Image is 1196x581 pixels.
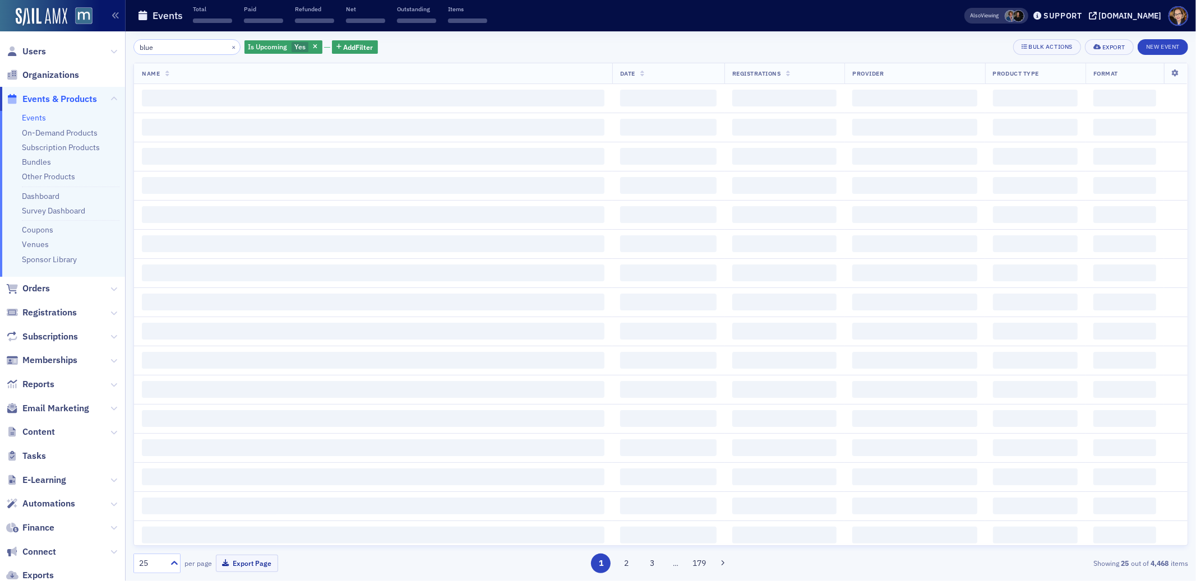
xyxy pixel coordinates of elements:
[1029,44,1073,50] div: Bulk Actions
[732,323,837,340] span: ‌
[448,5,487,13] p: Items
[133,39,241,55] input: Search…
[852,527,977,543] span: ‌
[852,177,977,194] span: ‌
[732,206,837,223] span: ‌
[142,323,604,340] span: ‌
[193,18,232,23] span: ‌
[852,468,977,485] span: ‌
[620,468,717,485] span: ‌
[971,12,981,19] div: Also
[620,294,717,310] span: ‌
[294,42,306,51] span: Yes
[142,294,604,310] span: ‌
[22,45,46,58] span: Users
[22,426,55,438] span: Content
[844,558,1188,568] div: Showing out of items
[6,282,50,295] a: Orders
[142,468,604,485] span: ‌
[1099,11,1162,21] div: [DOMAIN_NAME]
[620,177,717,194] span: ‌
[6,45,46,58] a: Users
[244,5,283,13] p: Paid
[1093,177,1156,194] span: ‌
[22,282,50,295] span: Orders
[732,177,837,194] span: ‌
[591,554,611,573] button: 1
[216,555,278,572] button: Export Page
[1169,6,1188,26] span: Profile
[22,378,54,391] span: Reports
[344,42,373,52] span: Add Filter
[22,142,100,152] a: Subscription Products
[1102,44,1125,50] div: Export
[971,12,999,20] span: Viewing
[852,90,977,106] span: ‌
[732,148,837,165] span: ‌
[244,40,322,54] div: Yes
[993,498,1078,514] span: ‌
[993,439,1078,456] span: ‌
[6,498,75,510] a: Automations
[67,7,93,26] a: View Homepage
[6,546,56,558] a: Connect
[142,177,604,194] span: ‌
[993,468,1078,485] span: ‌
[732,381,837,398] span: ‌
[620,206,717,223] span: ‌
[993,352,1078,369] span: ‌
[1138,39,1188,55] button: New Event
[22,306,77,319] span: Registrations
[732,119,837,136] span: ‌
[1093,527,1156,543] span: ‌
[142,352,604,369] span: ‌
[229,41,239,52] button: ×
[153,9,183,22] h1: Events
[617,554,636,573] button: 2
[620,527,717,543] span: ‌
[620,90,717,106] span: ‌
[852,69,884,77] span: Provider
[852,206,977,223] span: ‌
[852,498,977,514] span: ‌
[1013,10,1024,22] span: Lauren McDonough
[22,331,78,343] span: Subscriptions
[22,113,46,123] a: Events
[852,352,977,369] span: ‌
[22,69,79,81] span: Organizations
[620,439,717,456] span: ‌
[1093,468,1156,485] span: ‌
[142,90,604,106] span: ‌
[732,527,837,543] span: ‌
[1093,90,1156,106] span: ‌
[1093,410,1156,427] span: ‌
[142,69,160,77] span: Name
[993,381,1078,398] span: ‌
[6,522,54,534] a: Finance
[732,352,837,369] span: ‌
[620,410,717,427] span: ‌
[1093,264,1156,281] span: ‌
[620,235,717,252] span: ‌
[346,18,385,23] span: ‌
[6,450,46,462] a: Tasks
[142,206,604,223] span: ‌
[332,40,378,54] button: AddFilter
[668,558,684,568] span: …
[142,235,604,252] span: ‌
[1005,10,1017,22] span: Chris Dougherty
[22,522,54,534] span: Finance
[142,410,604,427] span: ‌
[22,354,77,366] span: Memberships
[993,177,1078,194] span: ‌
[1085,39,1134,55] button: Export
[1093,498,1156,514] span: ‌
[993,206,1078,223] span: ‌
[620,148,717,165] span: ‌
[1093,381,1156,398] span: ‌
[22,546,56,558] span: Connect
[142,527,604,543] span: ‌
[1043,11,1082,21] div: Support
[732,410,837,427] span: ‌
[620,264,717,281] span: ‌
